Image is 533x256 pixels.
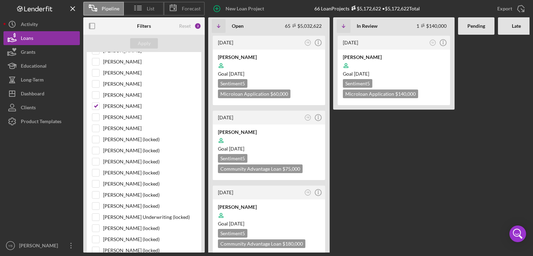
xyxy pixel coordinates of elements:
[467,23,485,29] b: Pending
[103,80,196,87] label: [PERSON_NAME]
[3,101,80,114] button: Clients
[490,2,530,16] button: Export
[137,23,151,29] b: Filters
[17,239,62,254] div: [PERSON_NAME]
[103,158,196,165] label: [PERSON_NAME] (locked)
[306,191,310,194] text: YB
[218,71,244,77] span: Goal
[343,71,369,77] span: Goal
[232,23,244,29] b: Open
[3,31,80,45] button: Loans
[303,113,313,122] button: YB
[103,180,196,187] label: [PERSON_NAME] (locked)
[357,23,378,29] b: In Review
[208,2,271,16] button: New Loan Project
[3,17,80,31] button: Activity
[3,73,80,87] button: Long-Term
[218,79,247,88] div: Sentiment 5
[103,58,196,65] label: [PERSON_NAME]
[306,116,310,119] text: YB
[218,154,247,163] div: Sentiment 5
[103,136,196,143] label: [PERSON_NAME] (locked)
[270,91,288,97] span: $60,000
[138,38,151,49] div: Apply
[21,59,46,75] div: Educational
[103,203,196,210] label: [PERSON_NAME] (locked)
[218,40,233,45] time: 2025-10-04 00:04
[3,239,80,253] button: YB[PERSON_NAME]
[103,236,196,243] label: [PERSON_NAME] (locked)
[182,6,201,11] span: Forecast
[218,229,247,238] div: Sentiment 5
[395,91,416,97] span: $140,000
[282,166,300,172] span: $75,000
[428,38,438,48] button: SJ
[218,204,320,211] div: [PERSON_NAME]
[103,191,196,198] label: [PERSON_NAME] (locked)
[103,247,196,254] label: [PERSON_NAME] (locked)
[306,41,310,44] text: YB
[282,241,303,247] span: $180,000
[229,221,244,227] time: 12/08/2025
[343,54,445,61] div: [PERSON_NAME]
[21,101,36,116] div: Clients
[218,114,233,120] time: 2025-10-03 23:40
[147,6,154,11] span: List
[103,103,196,110] label: [PERSON_NAME]
[218,129,320,136] div: [PERSON_NAME]
[285,23,322,29] div: 65 $5,032,622
[343,40,358,45] time: 2025-04-21 19:07
[303,38,313,48] button: YB
[130,38,158,49] button: Apply
[8,244,13,248] text: YB
[103,169,196,176] label: [PERSON_NAME] (locked)
[218,89,290,98] div: Microloan Application
[21,87,44,102] div: Dashboard
[102,6,119,11] span: Pipeline
[314,6,420,11] div: 66 Loan Projects • $5,172,622 Total
[3,114,80,128] button: Product Templates
[103,92,196,99] label: [PERSON_NAME]
[212,110,326,181] a: [DATE]YB[PERSON_NAME]Goal [DATE]Sentiment5Community Advantage Loan $75,000
[103,225,196,232] label: [PERSON_NAME] (locked)
[179,23,191,29] div: Reset
[218,54,320,61] div: [PERSON_NAME]
[21,114,61,130] div: Product Templates
[337,35,451,106] a: [DATE]SJ[PERSON_NAME]Goal [DATE]Sentiment5Microloan Application $140,000
[21,73,44,88] div: Long-Term
[194,23,201,29] div: 2
[21,17,38,33] div: Activity
[343,89,418,98] div: Microloan Application
[229,71,244,77] time: 11/18/2025
[226,2,264,16] div: New Loan Project
[303,188,313,197] button: YB
[218,146,244,152] span: Goal
[354,71,369,77] time: 05/12/2025
[218,221,244,227] span: Goal
[218,164,303,173] div: Community Advantage Loan
[212,35,326,106] a: [DATE]YB[PERSON_NAME]Goal [DATE]Sentiment5Microloan Application $60,000
[3,87,80,101] button: Dashboard
[103,214,196,221] label: [PERSON_NAME] Underwriting (locked)
[229,146,244,152] time: 11/17/2025
[349,6,381,11] div: $5,172,622
[3,59,80,73] button: Educational
[21,45,35,61] div: Grants
[416,23,447,29] div: 1 $140,000
[103,125,196,132] label: [PERSON_NAME]
[218,189,233,195] time: 2025-10-03 10:39
[497,2,512,16] div: Export
[103,114,196,121] label: [PERSON_NAME]
[103,147,196,154] label: [PERSON_NAME] (locked)
[21,31,33,47] div: Loans
[3,45,80,59] button: Grants
[103,69,196,76] label: [PERSON_NAME]
[512,23,521,29] b: Late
